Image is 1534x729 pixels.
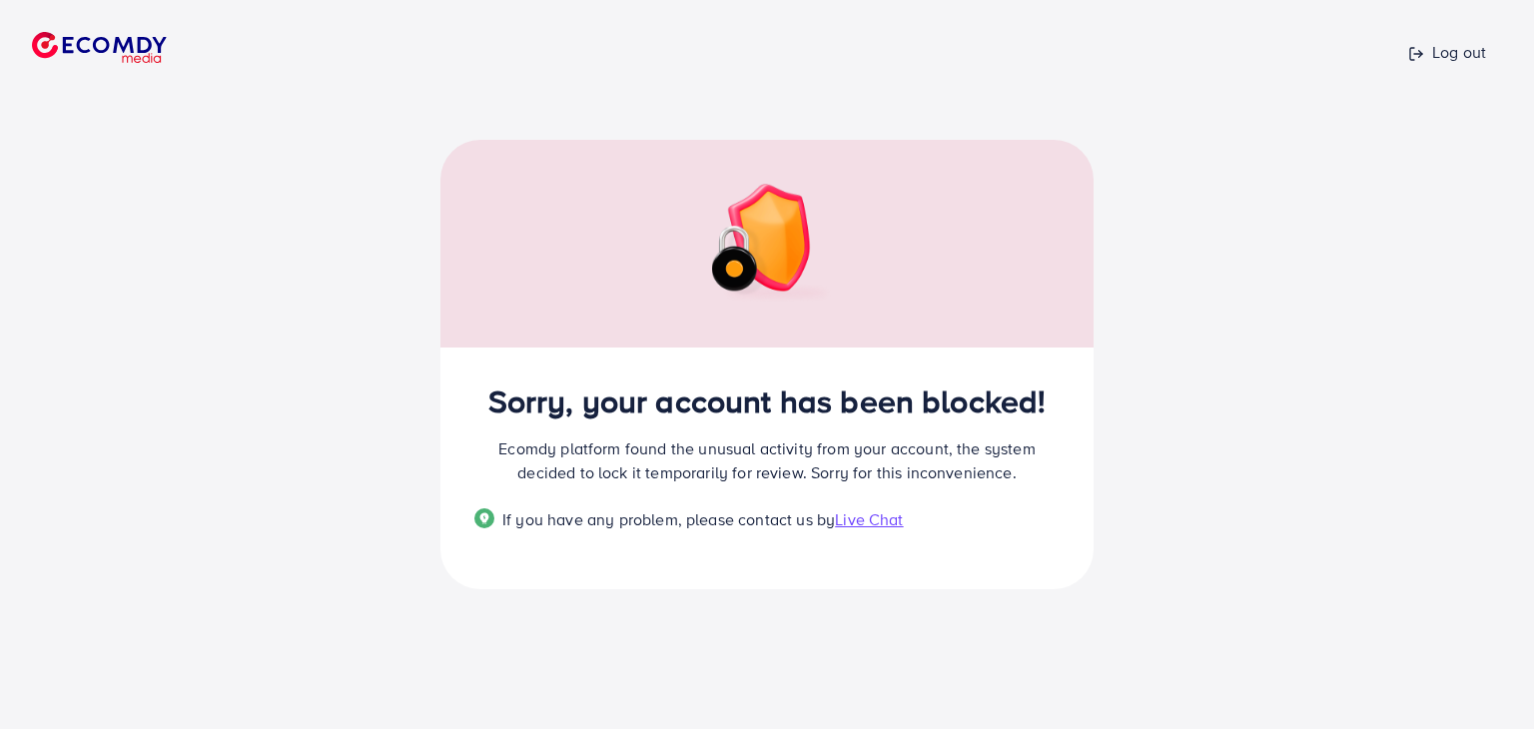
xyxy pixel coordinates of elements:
img: Popup guide [474,508,494,528]
img: img [696,184,838,304]
a: logo [16,8,251,87]
span: If you have any problem, please contact us by [502,508,835,530]
p: Log out [1408,40,1486,64]
span: Live Chat [835,508,903,530]
p: Ecomdy platform found the unusual activity from your account, the system decided to lock it tempo... [474,436,1060,484]
iframe: Chat [1449,639,1519,714]
img: logo [32,32,167,63]
h2: Sorry, your account has been blocked! [474,381,1060,419]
